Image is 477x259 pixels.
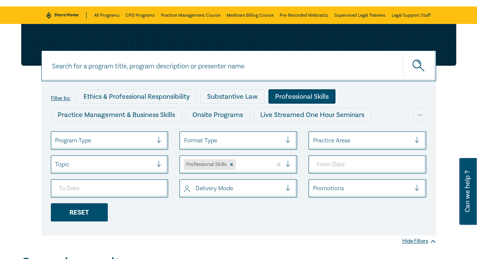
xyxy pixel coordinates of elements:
input: select [55,136,57,145]
label: Filter by: [51,95,71,101]
div: Hide Filters [402,237,436,245]
input: select [184,136,185,145]
div: Professional Skills [184,159,227,170]
span: Can we help ? [464,163,471,220]
input: select [55,160,57,169]
div: Live Streamed Conferences and Intensives [51,126,194,140]
a: Medicare Billing Course [227,6,274,24]
input: Search for a program title, program description or presenter name [41,51,436,81]
a: CPD Programs [126,6,155,24]
a: Practice Management Course [161,6,220,24]
a: Legal Support Staff [392,6,431,24]
div: Remove Professional Skills [227,159,236,170]
a: Supervised Legal Trainees [334,6,386,24]
div: Substantive Law [200,89,264,104]
div: Practice Management & Business Skills [51,107,182,122]
input: select [313,136,314,145]
div: ... [413,107,427,122]
input: To Date [51,179,168,197]
div: Professional Skills [268,89,335,104]
input: From Date [309,155,426,174]
a: Store Home [46,12,86,19]
div: Live Streamed Practical Workshops [198,126,318,140]
input: select [313,184,314,193]
input: select [184,184,185,193]
a: All Programs [94,6,120,24]
div: Ethics & Professional Responsibility [77,89,197,104]
div: Live Streamed One Hour Seminars [253,107,371,122]
a: Pre-Recorded Webcasts [280,6,328,24]
input: select [237,160,239,169]
div: Onsite Programs [186,107,250,122]
div: Reset [51,203,108,221]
